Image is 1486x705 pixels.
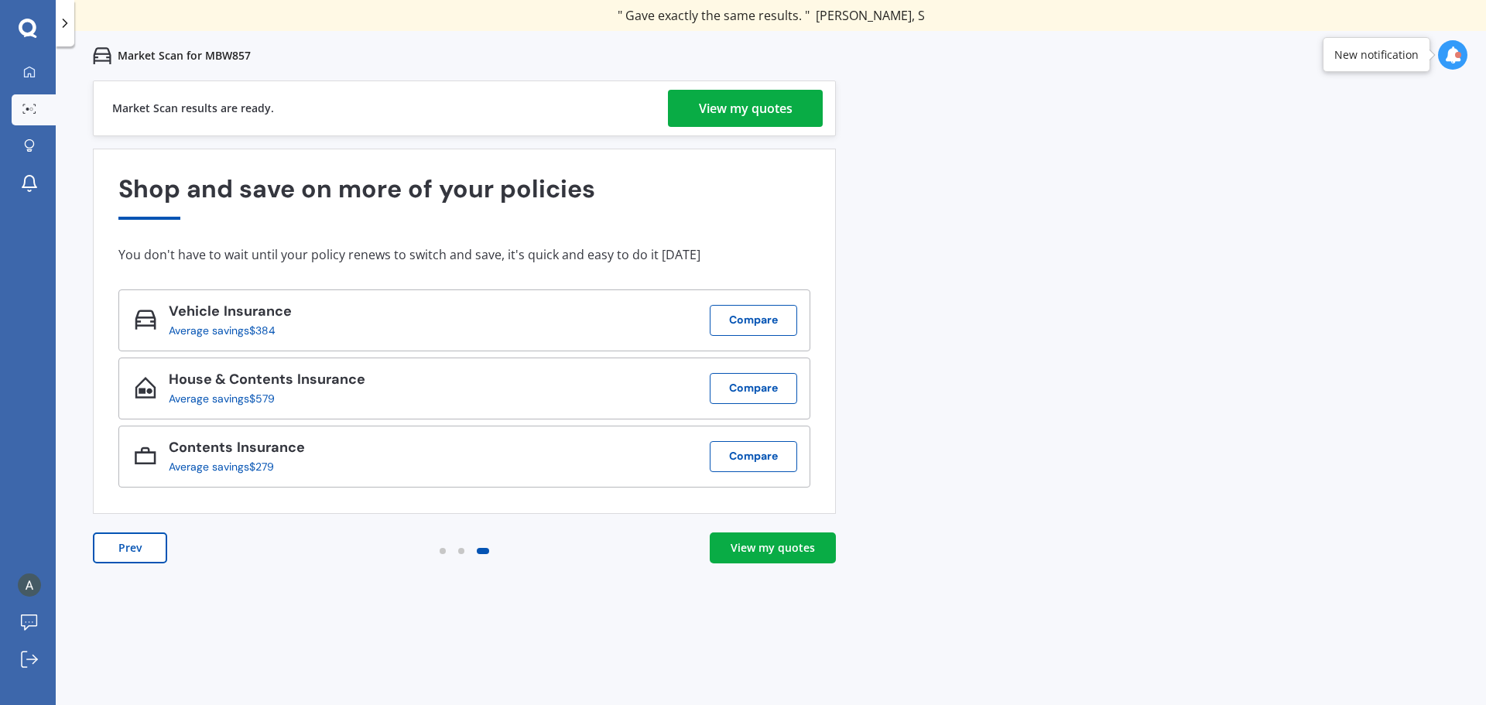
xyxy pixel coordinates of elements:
div: Market Scan results are ready. [112,81,274,135]
img: car.f15378c7a67c060ca3f3.svg [93,46,111,65]
img: Contents_icon [135,445,156,467]
div: Contents [169,440,305,460]
img: House & Contents_icon [135,377,156,399]
span: Insurance [220,302,292,320]
button: Prev [93,532,167,563]
button: Compare [710,373,797,404]
button: Compare [710,441,797,472]
div: Average savings $279 [169,460,293,473]
div: Vehicle [169,303,292,324]
div: Average savings $579 [169,392,353,405]
div: Shop and save on more of your policies [118,175,810,219]
a: View my quotes [668,90,823,127]
div: View my quotes [699,90,793,127]
img: Vehicle_icon [135,309,156,330]
span: Insurance [293,370,365,388]
p: Market Scan for MBW857 [118,48,251,63]
div: Average savings $384 [169,324,279,337]
div: You don't have to wait until your policy renews to switch and save, it's quick and easy to do it ... [118,247,810,262]
div: New notification [1334,47,1419,63]
div: House & Contents [169,371,365,392]
button: Compare [710,305,797,336]
div: View my quotes [731,540,815,556]
a: View my quotes [710,532,836,563]
img: ACg8ocKHai2wXZJhk5sO43_RTbacgoUfzu4rAOfMfBCKgKtPZurg5g=s96-c [18,573,41,597]
span: Insurance [233,438,305,457]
